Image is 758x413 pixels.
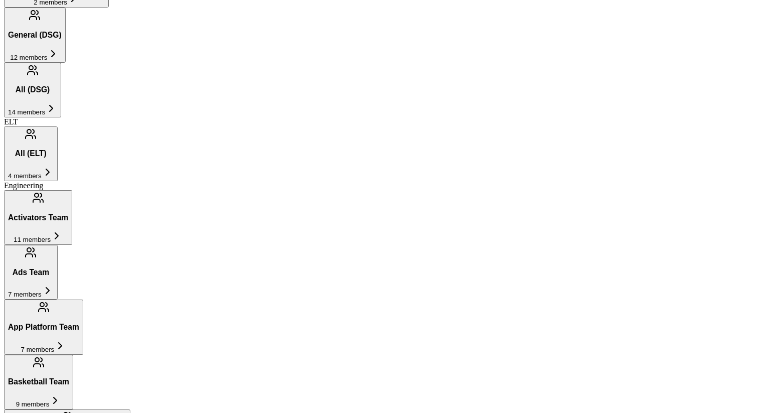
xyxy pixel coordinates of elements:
[8,323,79,332] h3: App Platform Team
[4,355,73,409] button: Basketball Team9 members
[4,117,18,126] span: ELT
[4,300,83,354] button: App Platform Team7 members
[8,149,54,158] h3: All (ELT)
[8,31,62,40] h3: General (DSG)
[8,377,69,386] h3: Basketball Team
[8,108,45,116] span: 14 members
[8,172,42,180] span: 4 members
[4,181,43,190] span: Engineering
[8,268,54,277] h3: Ads Team
[8,213,68,222] h3: Activators Team
[4,63,61,117] button: All (DSG)14 members
[4,190,72,245] button: Activators Team11 members
[14,236,51,243] span: 11 members
[4,8,66,62] button: General (DSG)12 members
[21,346,55,353] span: 7 members
[8,291,42,298] span: 7 members
[4,126,58,181] button: All (ELT)4 members
[8,85,57,94] h3: All (DSG)
[16,400,50,408] span: 9 members
[4,245,58,300] button: Ads Team7 members
[10,54,47,61] span: 12 members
